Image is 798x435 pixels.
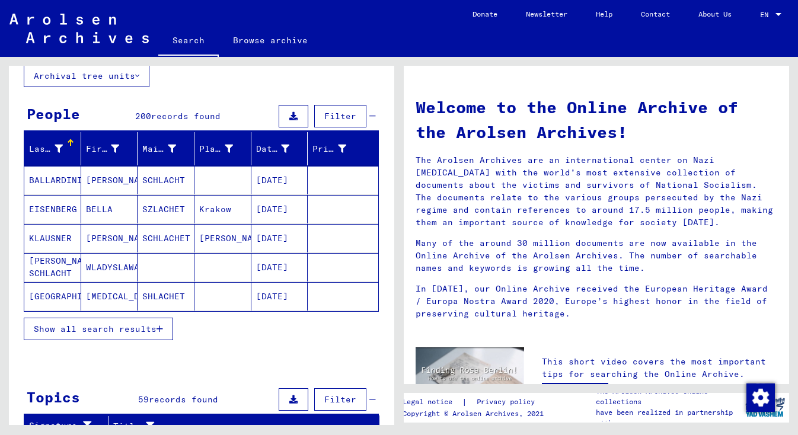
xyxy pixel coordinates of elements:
[81,282,138,311] mat-cell: [MEDICAL_DATA]
[34,324,157,334] span: Show all search results
[9,14,149,43] img: Arolsen_neg.svg
[308,132,378,165] mat-header-cell: Prisoner #
[142,143,176,155] div: Maiden Name
[416,347,524,407] img: video.jpg
[81,224,138,252] mat-cell: [PERSON_NAME]
[113,420,350,433] div: Title
[256,139,308,158] div: Date of Birth
[312,139,364,158] div: Prisoner #
[416,283,777,320] p: In [DATE], our Online Archive received the European Heritage Award / Europa Nostra Award 2020, Eu...
[135,111,151,121] span: 200
[138,282,194,311] mat-cell: SHLACHET
[746,383,775,412] img: Change consent
[219,26,322,55] a: Browse archive
[29,420,93,432] div: Signature
[81,195,138,223] mat-cell: BELLA
[312,143,346,155] div: Prisoner #
[138,394,149,405] span: 59
[81,132,138,165] mat-header-cell: First Name
[403,396,462,408] a: Legal notice
[194,132,251,165] mat-header-cell: Place of Birth
[760,11,773,19] span: EN
[151,111,221,121] span: records found
[194,195,251,223] mat-cell: Krakow
[149,394,218,405] span: records found
[467,396,549,408] a: Privacy policy
[403,396,549,408] div: |
[194,224,251,252] mat-cell: [PERSON_NAME]
[314,105,366,127] button: Filter
[416,95,777,145] h1: Welcome to the Online Archive of the Arolsen Archives!
[251,195,308,223] mat-cell: [DATE]
[24,253,81,282] mat-cell: KUSIMAR [PERSON_NAME] SCHLACHT [GEOGRAPHIC_DATA]
[596,386,741,407] p: The Arolsen Archives online collections
[199,139,251,158] div: Place of Birth
[251,253,308,282] mat-cell: [DATE]
[24,318,173,340] button: Show all search results
[86,143,120,155] div: First Name
[314,388,366,411] button: Filter
[24,195,81,223] mat-cell: EISENBERG
[27,103,80,124] div: People
[24,166,81,194] mat-cell: BALLARDINI
[199,143,233,155] div: Place of Birth
[251,224,308,252] mat-cell: [DATE]
[324,394,356,405] span: Filter
[542,356,777,380] p: This short video covers the most important tips for searching the Online Archive.
[138,224,194,252] mat-cell: SCHLACHET
[81,166,138,194] mat-cell: [PERSON_NAME]
[29,143,63,155] div: Last Name
[324,111,356,121] span: Filter
[142,139,194,158] div: Maiden Name
[251,132,308,165] mat-header-cell: Date of Birth
[24,65,149,87] button: Archival tree units
[24,132,81,165] mat-header-cell: Last Name
[743,392,787,422] img: yv_logo.png
[86,139,138,158] div: First Name
[416,237,777,274] p: Many of the around 30 million documents are now available in the Online Archive of the Arolsen Ar...
[138,132,194,165] mat-header-cell: Maiden Name
[138,195,194,223] mat-cell: SZLACHET
[24,282,81,311] mat-cell: [GEOGRAPHIC_DATA]
[81,253,138,282] mat-cell: WLADYSLAWA
[158,26,219,57] a: Search
[596,407,741,428] p: have been realized in partnership with
[542,383,608,407] a: Open video
[24,224,81,252] mat-cell: KLAUSNER
[29,139,81,158] div: Last Name
[251,282,308,311] mat-cell: [DATE]
[403,408,549,419] p: Copyright © Arolsen Archives, 2021
[416,154,777,229] p: The Arolsen Archives are an international center on Nazi [MEDICAL_DATA] with the world’s most ext...
[138,166,194,194] mat-cell: SCHLACHT
[256,143,290,155] div: Date of Birth
[251,166,308,194] mat-cell: [DATE]
[27,386,80,408] div: Topics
